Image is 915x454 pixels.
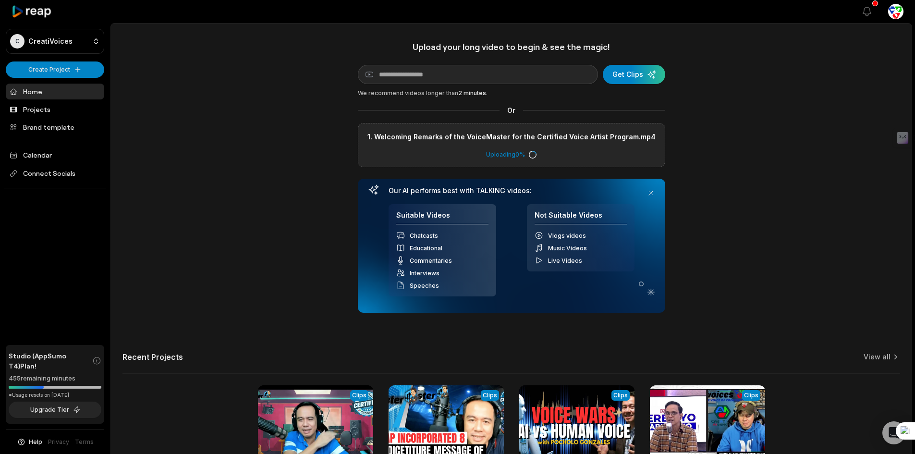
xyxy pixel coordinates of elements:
span: Commentaries [410,257,452,264]
span: Chatcasts [410,232,438,239]
span: Music Videos [548,245,587,252]
span: Help [29,438,42,446]
h2: Recent Projects [122,352,183,362]
a: View all [864,352,891,362]
button: Create Project [6,61,104,78]
h3: Our AI performs best with TALKING videos: [389,186,634,195]
span: Studio (AppSumo T4) Plan! [9,351,92,371]
span: Live Videos [548,257,582,264]
h4: Not Suitable Videos [535,211,627,225]
label: 1. Welcoming Remarks of the VoiceMaster for the Certified Voice Artist Program.mp4 [367,131,656,143]
div: 455 remaining minutes [9,374,101,383]
button: Upgrade Tier [9,402,101,418]
div: Open Intercom Messenger [882,421,905,444]
div: *Usage resets on [DATE] [9,392,101,399]
div: Uploading 0 % [486,150,537,159]
a: Home [6,84,104,99]
p: CreatiVoices [28,37,73,46]
a: Projects [6,101,104,117]
a: Brand template [6,119,104,135]
a: Calendar [6,147,104,163]
h4: Suitable Videos [396,211,488,225]
a: Terms [75,438,94,446]
span: Connect Socials [6,165,104,182]
div: C [10,34,24,49]
span: Speeches [410,282,439,289]
span: Or [500,105,523,115]
button: Help [17,438,42,446]
button: Get Clips [603,65,665,84]
span: Vlogs videos [548,232,586,239]
span: Interviews [410,270,439,277]
a: Privacy [48,438,69,446]
h1: Upload your long video to begin & see the magic! [358,41,665,52]
div: We recommend videos longer than . [358,89,665,98]
span: Educational [410,245,442,252]
span: 2 minutes [458,89,486,97]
